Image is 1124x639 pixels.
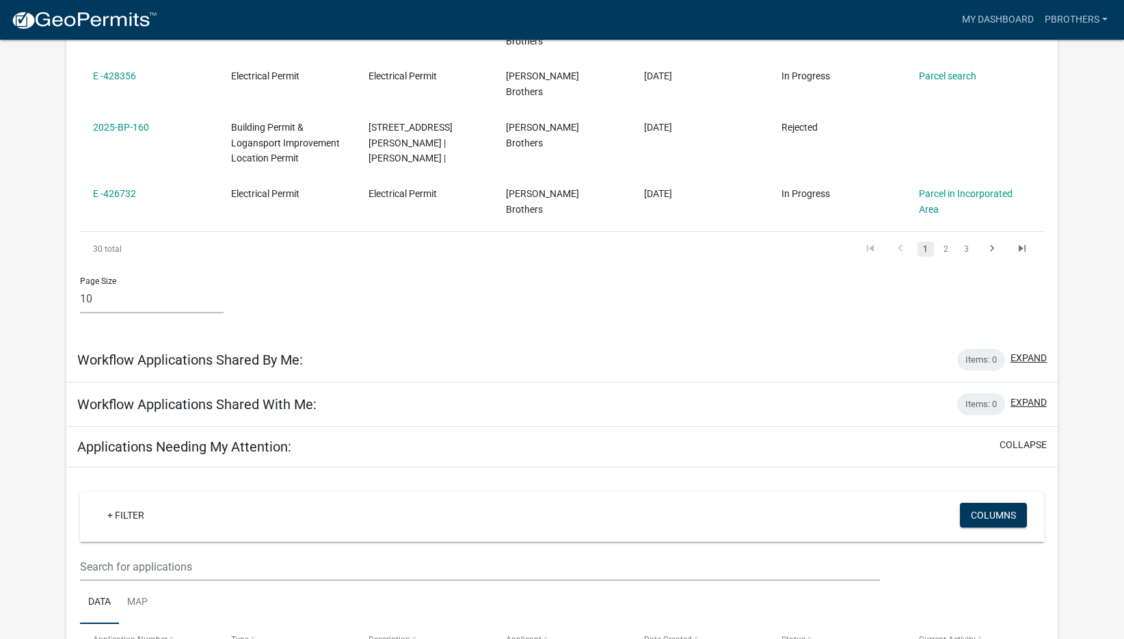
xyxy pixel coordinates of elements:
span: Electrical Permit [369,70,437,81]
span: In Progress [781,70,830,81]
a: go to previous page [887,242,913,257]
a: E -426732 [93,188,136,199]
span: Building Permit & Logansport Improvement Location Permit [231,122,340,164]
a: + Filter [96,503,155,527]
span: Electrical Permit [369,188,437,199]
span: 05/30/2025 [644,70,672,81]
a: My Dashboard [956,7,1039,33]
a: Map [119,581,156,625]
span: Peterman Brothers [506,188,579,215]
span: Electrical Permit [231,70,299,81]
h5: Workflow Applications Shared By Me: [77,352,303,368]
a: Parcel in Incorporated Area [919,188,1013,215]
button: expand [1011,351,1047,365]
a: 2 [938,242,954,257]
span: 500 DAVIS RD | Michael, Hayli J | [369,122,453,164]
a: go to first page [857,242,883,257]
a: go to last page [1009,242,1035,257]
span: Peterman Brothers [506,70,579,97]
a: 1 [918,242,934,257]
a: 2025-BP-160 [93,122,149,133]
span: In Progress [781,188,830,199]
a: Data [80,581,119,625]
div: Items: 0 [957,393,1005,415]
span: Peterman Brothers [506,122,579,148]
h5: Applications Needing My Attention: [77,439,291,455]
a: go to next page [979,242,1005,257]
button: expand [1011,395,1047,410]
span: Rejected [781,122,818,133]
span: 05/27/2025 [644,188,672,199]
li: page 2 [936,237,956,261]
a: pbrothers [1039,7,1113,33]
button: Columns [960,503,1027,527]
a: Parcel search [919,70,976,81]
span: 05/28/2025 [644,122,672,133]
h5: Workflow Applications Shared With Me: [77,396,317,413]
li: page 3 [956,237,977,261]
input: Search for applications [80,553,880,581]
li: page 1 [915,237,936,261]
a: 3 [959,242,975,257]
button: collapse [1000,438,1047,452]
span: Peterman Brothers [506,20,579,47]
a: E -428356 [93,70,136,81]
span: Electrical Permit [231,188,299,199]
div: Items: 0 [957,349,1005,371]
div: 30 total [80,232,270,266]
